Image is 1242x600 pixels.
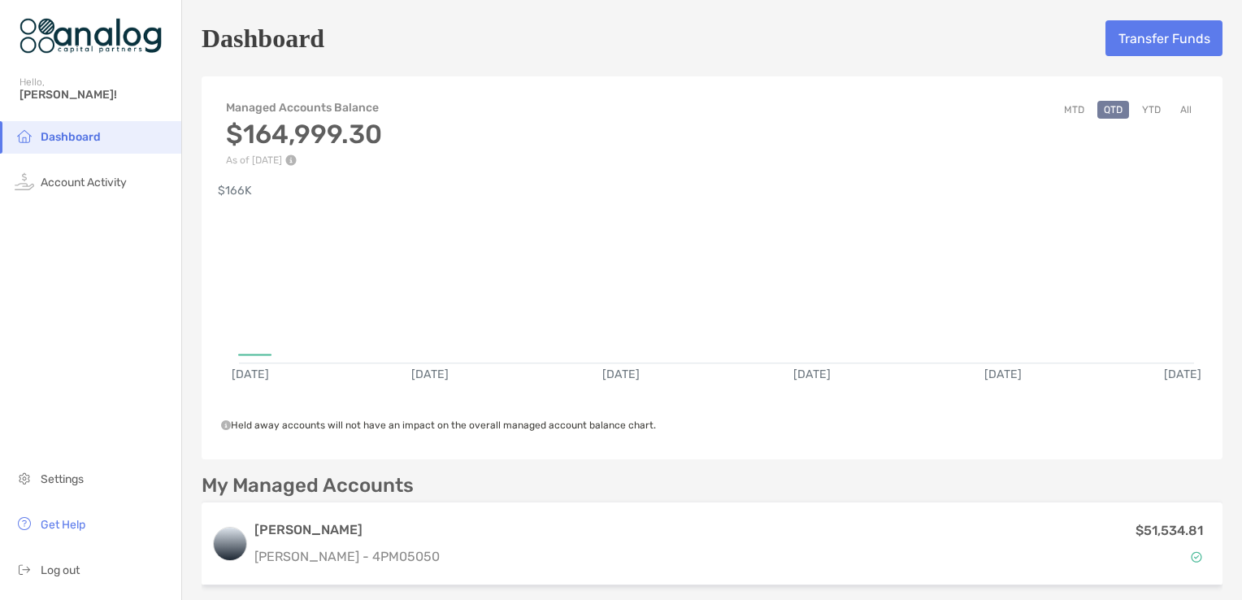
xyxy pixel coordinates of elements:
span: Held away accounts will not have an impact on the overall managed account balance chart. [221,420,656,431]
img: Account Status icon [1191,551,1202,563]
img: household icon [15,126,34,146]
h3: [PERSON_NAME] [254,520,440,540]
button: QTD [1097,101,1129,119]
button: MTD [1057,101,1091,119]
button: YTD [1136,101,1167,119]
img: logout icon [15,559,34,579]
p: $51,534.81 [1136,520,1203,541]
text: [DATE] [984,367,1022,381]
h5: Dashboard [202,20,324,57]
span: Account Activity [41,176,127,189]
p: My Managed Accounts [202,476,414,496]
span: [PERSON_NAME]! [20,88,172,102]
span: Get Help [41,518,85,532]
img: Performance Info [285,154,297,166]
img: settings icon [15,468,34,488]
text: [DATE] [602,367,640,381]
button: All [1174,101,1198,119]
img: activity icon [15,172,34,191]
text: [DATE] [793,367,831,381]
img: get-help icon [15,514,34,533]
text: $166K [218,184,252,198]
span: Log out [41,563,80,577]
button: Transfer Funds [1105,20,1222,56]
span: Settings [41,472,84,486]
h3: $164,999.30 [226,119,382,150]
span: Dashboard [41,130,101,144]
text: [DATE] [232,367,269,381]
p: [PERSON_NAME] - 4PM05050 [254,546,440,567]
img: logo account [214,528,246,560]
text: [DATE] [411,367,449,381]
img: Zoe Logo [20,7,162,65]
p: As of [DATE] [226,154,382,166]
h4: Managed Accounts Balance [226,101,382,115]
text: [DATE] [1164,367,1201,381]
